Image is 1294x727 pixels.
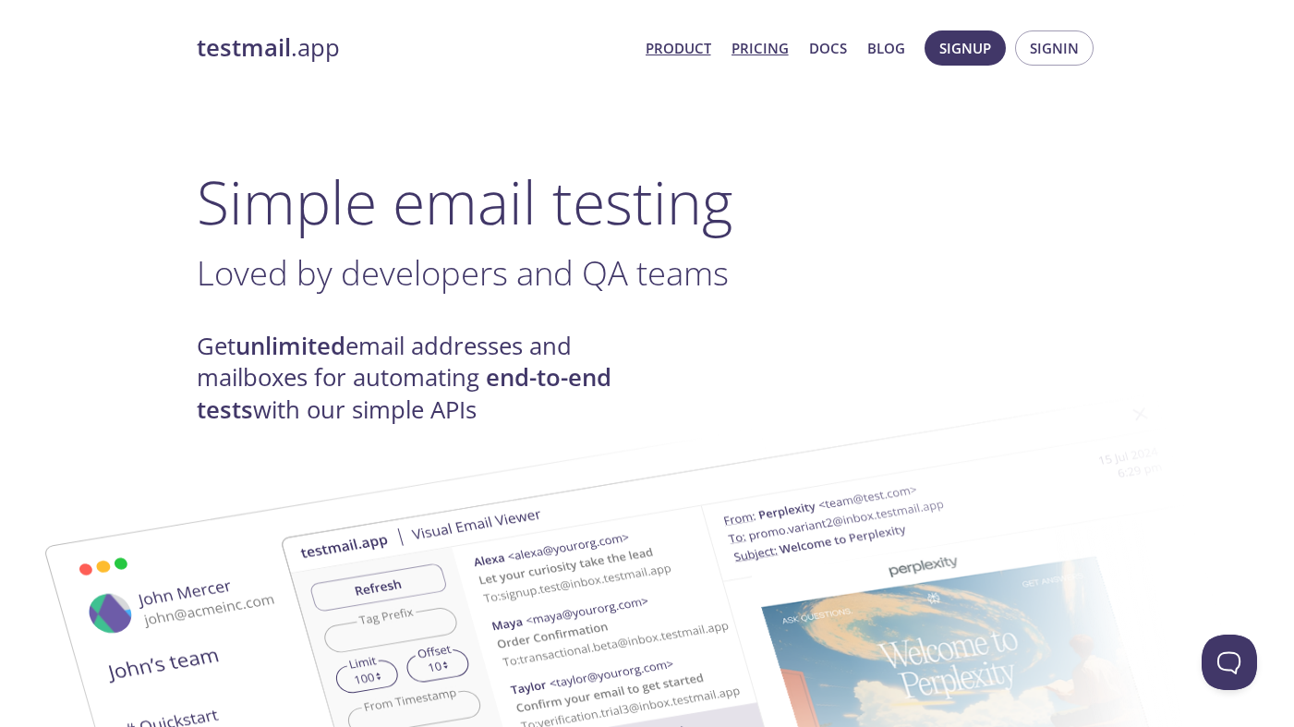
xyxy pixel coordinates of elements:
[925,30,1006,66] button: Signup
[197,32,631,64] a: testmail.app
[197,31,291,64] strong: testmail
[197,361,611,425] strong: end-to-end tests
[1015,30,1094,66] button: Signin
[1202,635,1257,690] iframe: Help Scout Beacon - Open
[197,249,729,296] span: Loved by developers and QA teams
[197,166,1098,237] h1: Simple email testing
[939,36,991,60] span: Signup
[1030,36,1079,60] span: Signin
[236,330,345,362] strong: unlimited
[197,331,647,426] h4: Get email addresses and mailboxes for automating with our simple APIs
[809,36,847,60] a: Docs
[867,36,905,60] a: Blog
[732,36,789,60] a: Pricing
[646,36,711,60] a: Product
